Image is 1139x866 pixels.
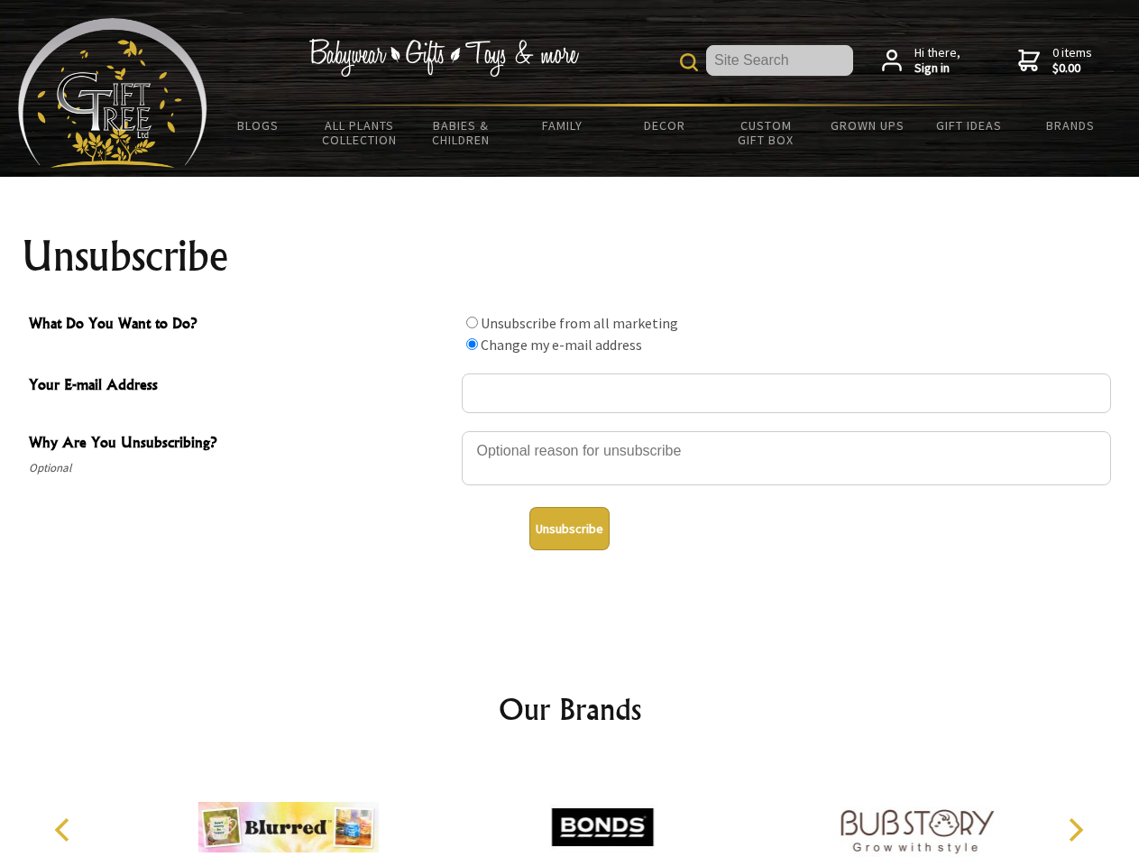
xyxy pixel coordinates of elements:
input: What Do You Want to Do? [466,317,478,328]
textarea: Why Are You Unsubscribing? [462,431,1111,485]
a: All Plants Collection [309,106,411,159]
h2: Our Brands [36,687,1104,731]
label: Unsubscribe from all marketing [481,314,678,332]
a: Custom Gift Box [715,106,817,159]
img: product search [680,53,698,71]
span: Your E-mail Address [29,373,453,400]
h1: Unsubscribe [22,235,1118,278]
a: Family [512,106,614,144]
strong: Sign in [914,60,960,77]
a: Grown Ups [816,106,918,144]
label: Change my e-mail address [481,336,642,354]
a: Babies & Children [410,106,512,159]
a: 0 items$0.00 [1018,45,1092,77]
span: Optional [29,457,453,479]
a: BLOGS [207,106,309,144]
a: Gift Ideas [918,106,1020,144]
img: Babywear - Gifts - Toys & more [308,39,579,77]
button: Unsubscribe [529,507,610,550]
input: Site Search [706,45,853,76]
span: 0 items [1052,44,1092,77]
input: Your E-mail Address [462,373,1111,413]
input: What Do You Want to Do? [466,338,478,350]
a: Hi there,Sign in [882,45,960,77]
span: What Do You Want to Do? [29,312,453,338]
a: Decor [613,106,715,144]
span: Hi there, [914,45,960,77]
button: Next [1055,810,1095,850]
strong: $0.00 [1052,60,1092,77]
img: Babyware - Gifts - Toys and more... [18,18,207,168]
a: Brands [1020,106,1122,144]
button: Previous [45,810,85,850]
span: Why Are You Unsubscribing? [29,431,453,457]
